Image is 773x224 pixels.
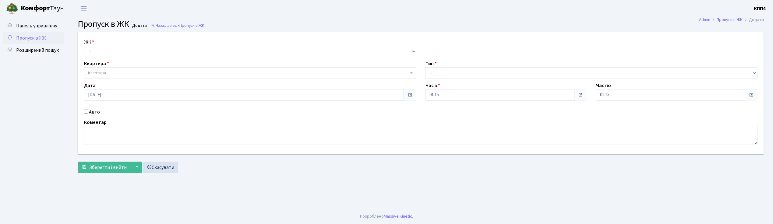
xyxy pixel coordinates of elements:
[360,213,413,220] div: Розроблено .
[21,3,50,13] b: Комфорт
[89,108,100,116] label: Авто
[16,35,46,41] span: Пропуск в ЖК
[16,47,59,54] span: Розширений пошук
[3,20,64,32] a: Панель управління
[425,60,437,67] label: Тип
[84,38,94,46] label: ЖК
[3,44,64,56] a: Розширений пошук
[76,3,91,13] button: Переключити навігацію
[717,16,743,23] a: Пропуск в ЖК
[89,164,127,171] span: Зберегти і вийти
[384,213,412,219] a: Massive Kinetic
[16,23,57,29] span: Панель управління
[131,23,149,28] small: Додати .
[596,82,611,89] label: Час по
[88,70,106,76] span: Квартира
[78,18,129,30] span: Пропуск в ЖК
[21,3,64,14] span: Таун
[754,5,766,12] a: КПП4
[6,2,18,15] img: logo.png
[84,60,109,67] label: Квартира
[3,32,64,44] a: Пропуск в ЖК
[699,16,710,23] a: Admin
[690,13,773,26] nav: breadcrumb
[84,82,96,89] label: Дата
[151,23,204,28] a: Назад до всіхПропуск в ЖК
[179,23,204,28] span: Пропуск в ЖК
[743,16,764,23] li: Додати
[425,82,440,89] label: Час з
[143,162,178,173] a: Скасувати
[84,119,107,126] label: Коментар
[78,162,131,173] button: Зберегти і вийти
